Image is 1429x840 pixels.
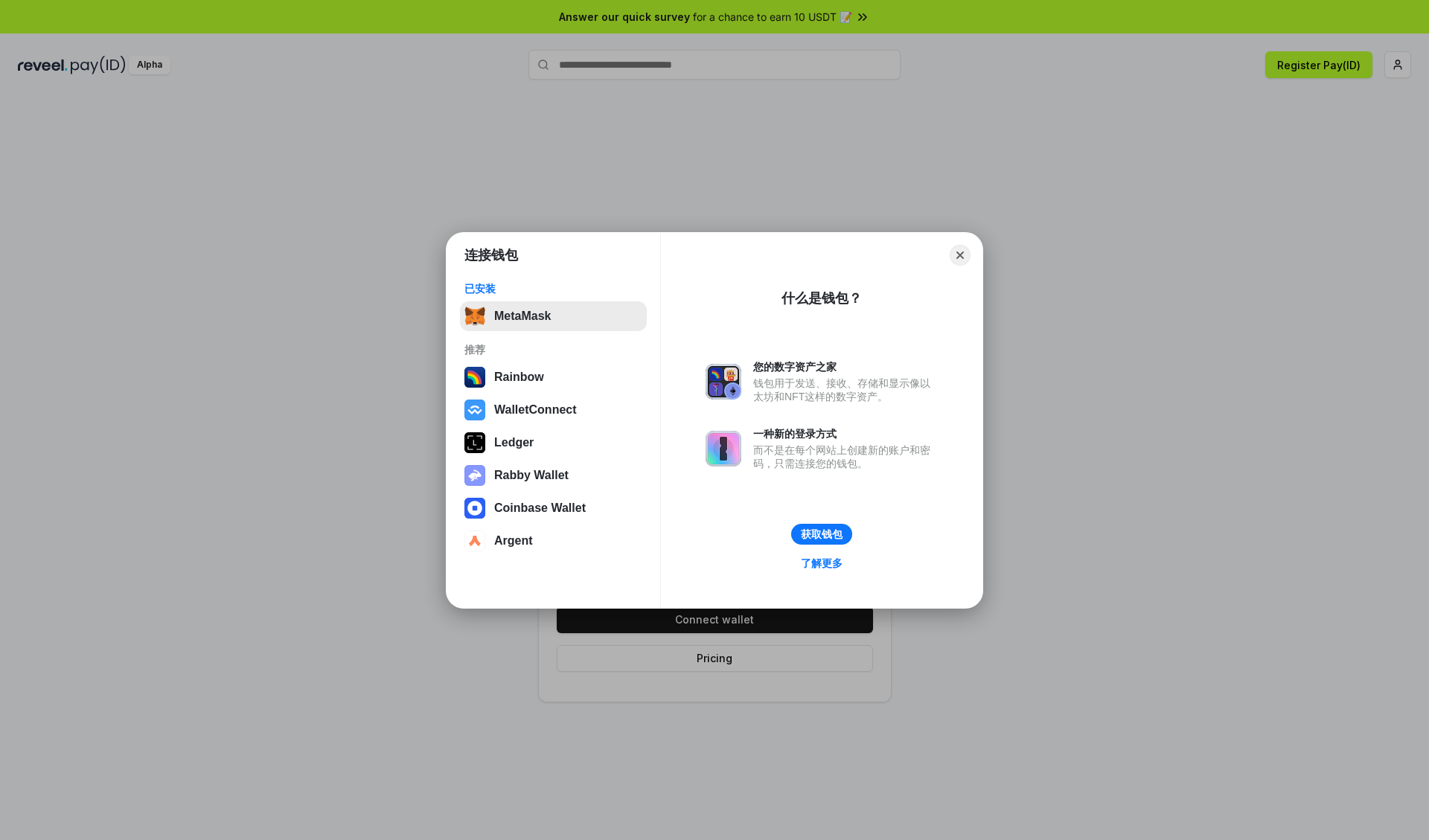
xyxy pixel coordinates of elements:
[706,364,741,400] img: svg+xml,%3Csvg%20xmlns%3D%22http%3A%2F%2Fwww.w3.org%2F2000%2Fsvg%22%20fill%3D%22none%22%20viewBox...
[464,343,642,356] div: 推荐
[753,376,938,403] div: 钱包用于发送、接收、存储和显示像以太坊和NFT这样的数字资产。
[494,310,551,323] div: MetaMask
[460,395,647,425] button: WalletConnect
[494,469,569,482] div: Rabby Wallet
[781,289,862,307] div: 什么是钱包？
[464,432,485,453] img: svg+xml,%3Csvg%20xmlns%3D%22http%3A%2F%2Fwww.w3.org%2F2000%2Fsvg%22%20width%3D%2228%22%20height%3...
[464,400,485,420] img: svg+xml,%3Csvg%20width%3D%2228%22%20height%3D%2228%22%20viewBox%3D%220%200%2028%2028%22%20fill%3D...
[706,431,741,467] img: svg+xml,%3Csvg%20xmlns%3D%22http%3A%2F%2Fwww.w3.org%2F2000%2Fsvg%22%20fill%3D%22none%22%20viewBox...
[753,360,938,373] div: 您的数字资产之家
[494,436,534,449] div: Ledger
[460,428,647,458] button: Ledger
[460,362,647,392] button: Rainbow
[460,301,647,331] button: MetaMask
[464,465,485,486] img: svg+xml,%3Csvg%20xmlns%3D%22http%3A%2F%2Fwww.w3.org%2F2000%2Fsvg%22%20fill%3D%22none%22%20viewBox...
[791,524,852,545] button: 获取钱包
[464,530,485,551] img: svg+xml,%3Csvg%20width%3D%2228%22%20height%3D%2228%22%20viewBox%3D%220%200%2028%2028%22%20fill%3D...
[464,498,485,519] img: svg+xml,%3Csvg%20width%3D%2228%22%20height%3D%2228%22%20viewBox%3D%220%200%2028%2028%22%20fill%3D...
[460,461,647,490] button: Rabby Wallet
[792,554,851,573] a: 了解更多
[460,526,647,556] button: Argent
[464,306,485,327] img: svg+xml,%3Csvg%20fill%3D%22none%22%20height%3D%2233%22%20viewBox%3D%220%200%2035%2033%22%20width%...
[464,367,485,388] img: svg+xml,%3Csvg%20width%3D%22120%22%20height%3D%22120%22%20viewBox%3D%220%200%20120%20120%22%20fil...
[950,245,971,266] button: Close
[801,557,843,570] div: 了解更多
[494,403,577,417] div: WalletConnect
[460,493,647,523] button: Coinbase Wallet
[494,371,544,384] div: Rainbow
[753,427,938,440] div: 一种新的登录方式
[494,534,533,548] div: Argent
[494,501,586,515] div: Coinbase Wallet
[464,246,518,264] h1: 连接钱包
[753,443,938,470] div: 而不是在每个网站上创建新的账户和密码，只需连接您的钱包。
[801,528,843,541] div: 获取钱包
[464,282,642,295] div: 已安装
